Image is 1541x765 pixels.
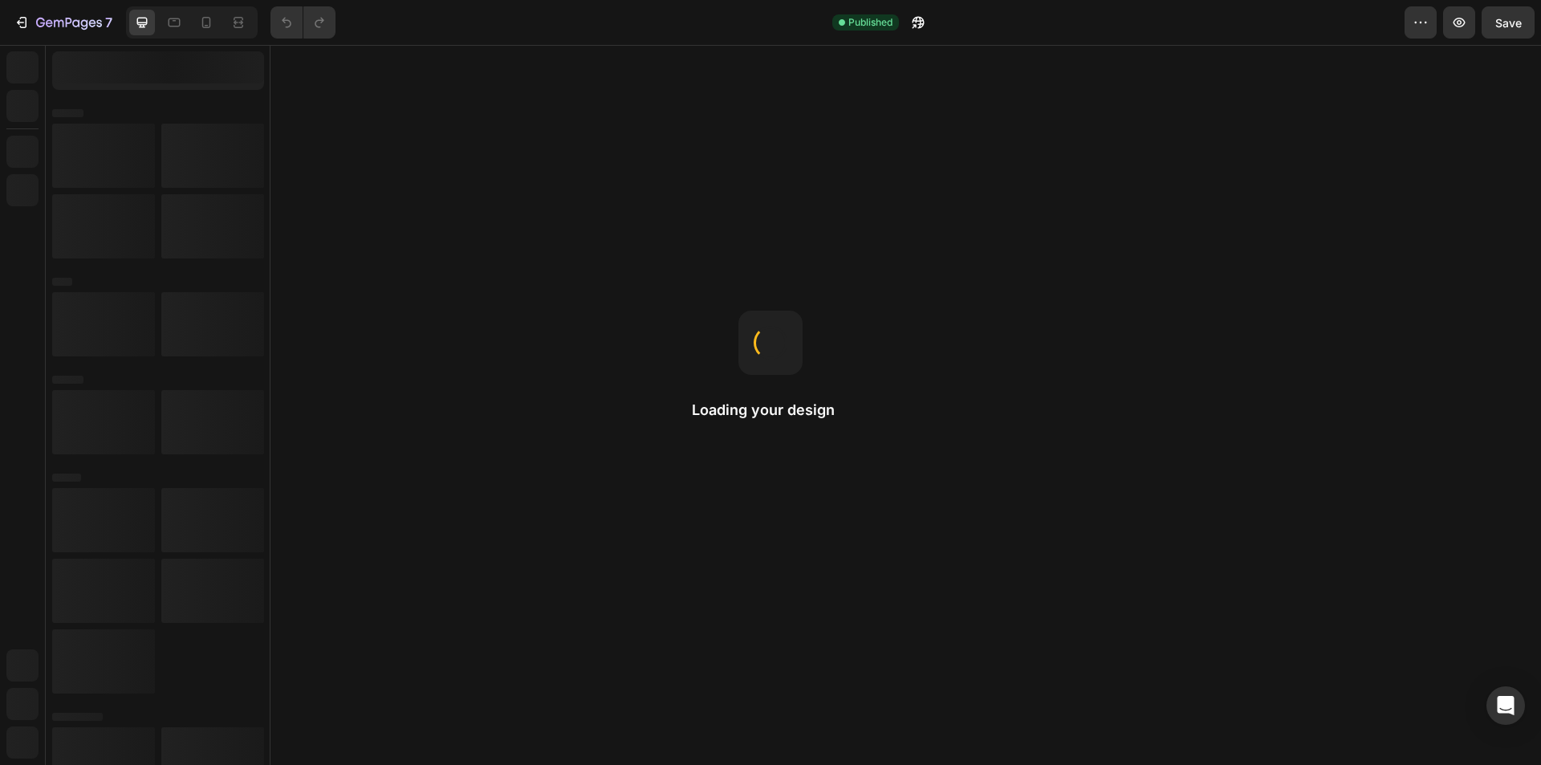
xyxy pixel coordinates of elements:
button: 7 [6,6,120,39]
button: Save [1482,6,1535,39]
p: 7 [105,13,112,32]
div: Open Intercom Messenger [1486,686,1525,725]
span: Save [1495,16,1522,30]
div: Undo/Redo [270,6,335,39]
span: Published [848,15,892,30]
h2: Loading your design [692,401,849,420]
